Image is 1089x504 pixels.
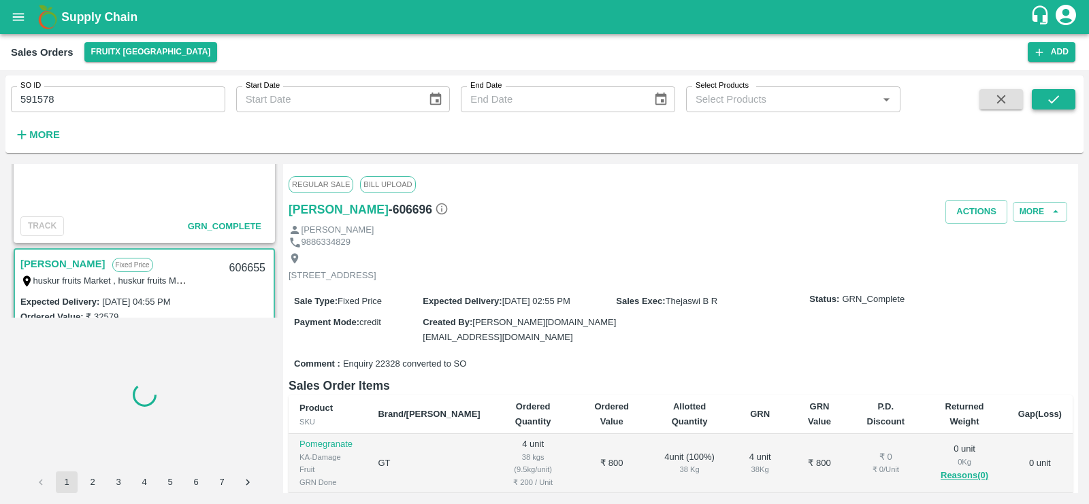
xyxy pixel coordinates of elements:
b: Returned Weight [945,401,984,426]
button: Add [1028,42,1075,62]
b: Product [299,403,333,413]
b: Brand/[PERSON_NAME] [378,409,480,419]
label: Sale Type : [294,296,338,306]
td: 4 unit [491,434,575,493]
div: ₹ 0 [860,451,911,464]
label: SO ID [20,80,41,91]
button: Go to page 6 [185,471,207,493]
div: 0 Kg [932,456,996,468]
button: open drawer [3,1,34,33]
span: Enquiry 22328 converted to SO [343,358,466,371]
label: Expected Delivery : [20,297,99,307]
label: Sales Exec : [616,296,665,306]
p: 9886334829 [302,236,351,249]
button: Choose date [648,86,674,112]
button: Go to next page [237,471,259,493]
label: ₹ 32579 [86,312,118,322]
input: Enter SO ID [11,86,225,112]
b: Supply Chain [61,10,137,24]
a: [PERSON_NAME] [289,200,389,219]
b: Gap(Loss) [1018,409,1062,419]
strong: More [29,129,60,140]
button: page 1 [56,471,78,493]
td: GT [367,434,491,493]
label: Start Date [246,80,280,91]
td: ₹ 800 [575,434,649,493]
span: Fixed Price [338,296,382,306]
p: [PERSON_NAME] [302,224,374,237]
div: 38 Kg [741,463,779,475]
td: ₹ 800 [790,434,849,493]
div: 38 Kg [660,463,719,475]
label: huskur fruits Market , huskur fruits Market , [GEOGRAPHIC_DATA], [GEOGRAPHIC_DATA] Urban, [GEOGRA... [33,275,551,286]
button: Go to page 7 [211,471,233,493]
nav: pagination navigation [28,471,261,493]
b: GRN Value [808,401,831,426]
label: Comment : [294,358,340,371]
b: Ordered Quantity [515,401,551,426]
button: Reasons(0) [932,468,996,484]
button: Go to page 2 [82,471,103,493]
h6: - 606696 [389,200,449,219]
span: Bill Upload [360,176,415,192]
span: Regular Sale [289,176,353,192]
label: End Date [470,80,502,91]
div: ₹ 200 / Unit [502,476,564,488]
button: Go to page 3 [108,471,129,493]
div: customer-support [1030,5,1054,29]
button: Open [877,90,895,108]
span: credit [359,317,381,327]
p: Fixed Price [112,258,153,272]
div: Sales Orders [11,44,74,61]
h6: Sales Order Items [289,376,1073,395]
label: [DATE] 04:55 PM [102,297,170,307]
div: 4 unit [741,451,779,476]
label: Created By : [423,317,472,327]
img: logo [34,3,61,31]
input: End Date [461,86,642,112]
input: Start Date [236,86,417,112]
label: Payment Mode : [294,317,359,327]
button: Go to page 4 [133,471,155,493]
p: Pomegranate [299,438,356,451]
a: Supply Chain [61,7,1030,27]
button: More [11,123,63,146]
b: Allotted Quantity [672,401,708,426]
td: 0 unit [1007,434,1073,493]
input: Select Products [690,90,874,108]
span: GRN_Complete [842,293,905,306]
div: 0 unit [932,443,996,484]
p: [STREET_ADDRESS] [289,269,376,282]
button: Actions [945,200,1007,224]
div: 38 kgs (9.5kg/unit) [502,451,564,476]
b: Ordered Value [594,401,629,426]
span: [DATE] 02:55 PM [502,296,570,306]
div: GRN Done [299,476,356,488]
button: Go to page 5 [159,471,181,493]
div: 4 unit ( 100 %) [660,451,719,476]
div: SKU [299,416,356,428]
span: Thejaswi B R [666,296,718,306]
span: [PERSON_NAME][DOMAIN_NAME][EMAIL_ADDRESS][DOMAIN_NAME] [423,317,616,342]
div: ₹ 0 / Unit [860,463,911,475]
div: account of current user [1054,3,1078,31]
div: KA-Damage Fruit [299,451,356,476]
a: [PERSON_NAME] [20,255,105,273]
label: Select Products [696,80,749,91]
button: More [1013,202,1067,222]
button: Choose date [423,86,449,112]
b: GRN [750,409,770,419]
label: Ordered Value: [20,312,83,322]
label: Expected Delivery : [423,296,502,306]
span: GRN_Complete [188,221,261,231]
b: P.D. Discount [867,401,905,426]
button: Select DC [84,42,218,62]
label: Status: [809,293,839,306]
div: 606655 [221,252,274,284]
